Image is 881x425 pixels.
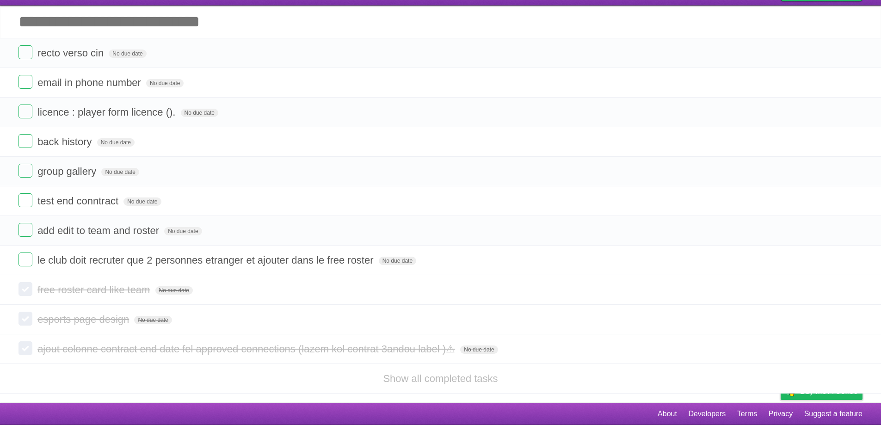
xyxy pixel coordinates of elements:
span: No due date [101,168,139,176]
label: Done [18,282,32,296]
span: No due date [181,109,218,117]
span: No due date [155,286,193,295]
label: Done [18,341,32,355]
label: Done [18,164,32,178]
span: No due date [134,316,172,324]
span: recto verso cin [37,47,106,59]
a: Show all completed tasks [383,373,498,384]
label: Done [18,75,32,89]
a: About [658,405,677,423]
label: Done [18,105,32,118]
span: add edit to team and roster [37,225,161,236]
a: Developers [688,405,726,423]
label: Done [18,134,32,148]
a: Terms [737,405,758,423]
label: Done [18,312,32,326]
span: No due date [379,257,416,265]
span: group gallery [37,166,99,177]
span: esports page design [37,314,131,325]
label: Done [18,223,32,237]
label: Done [18,253,32,266]
label: Done [18,45,32,59]
span: ajout colonne contract end date fel approved connections (lazem kol contrat 3andou label )⚠ [37,343,457,355]
span: No due date [97,138,135,147]
span: No due date [123,197,161,206]
span: No due date [164,227,202,235]
a: Privacy [769,405,793,423]
span: le club doit recruter que 2 personnes etranger et ajouter dans le free roster [37,254,376,266]
span: No due date [109,49,146,58]
span: email in phone number [37,77,143,88]
span: test end conntract [37,195,121,207]
span: Buy me a coffee [800,383,858,400]
span: No due date [146,79,184,87]
span: licence : player form licence (). [37,106,178,118]
a: Suggest a feature [804,405,863,423]
span: free roster card like team [37,284,152,296]
label: Done [18,193,32,207]
span: back history [37,136,94,148]
span: No due date [460,345,498,354]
